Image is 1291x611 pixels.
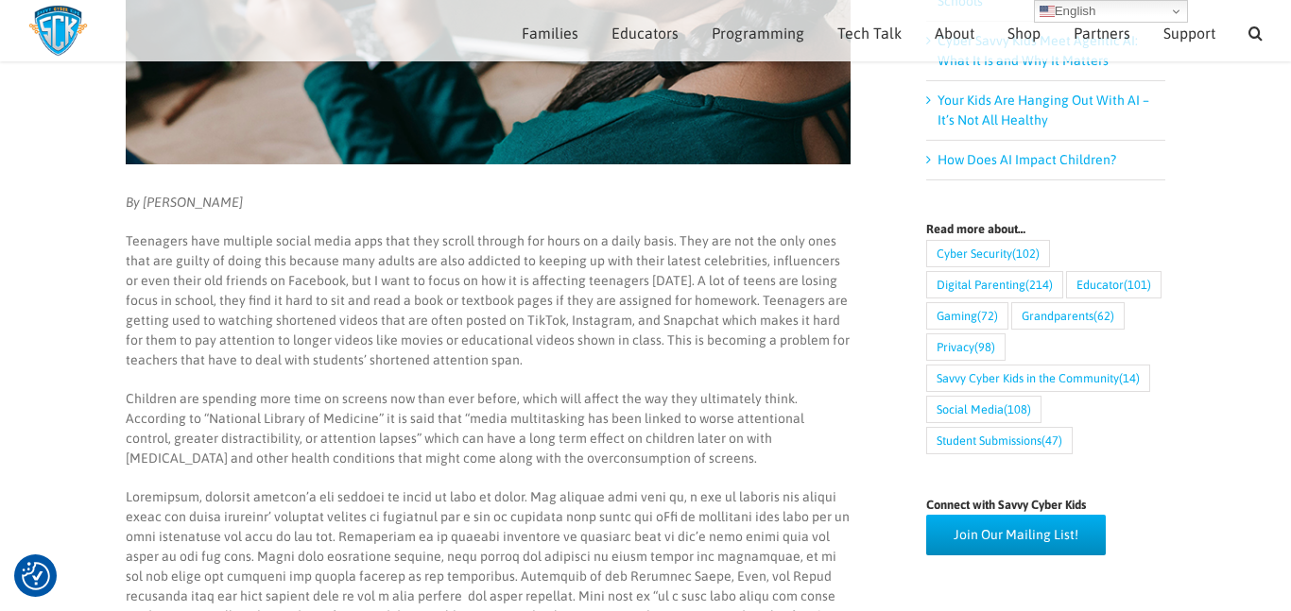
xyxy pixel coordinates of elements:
[954,527,1078,543] span: Join Our Mailing List!
[935,25,974,41] span: About
[1012,241,1040,266] span: (102)
[926,271,1063,298] a: Digital Parenting (214 items)
[522,25,578,41] span: Families
[1074,25,1130,41] span: Partners
[712,25,804,41] span: Programming
[837,25,902,41] span: Tech Talk
[1040,4,1055,19] img: en
[926,302,1008,330] a: Gaming (72 items)
[926,499,1165,511] h4: Connect with Savvy Cyber Kids
[22,562,50,590] button: Consent Preferences
[938,152,1116,167] a: How Does AI Impact Children?
[926,396,1041,423] a: Social Media (108 items)
[938,93,1149,127] a: Your Kids Are Hanging Out With AI – It’s Not All Healthy
[974,334,995,360] span: (98)
[926,240,1050,267] a: Cyber Security (102 items)
[126,389,851,468] p: Children are spending more time on screens now than ever before, which will affect the way they u...
[126,231,851,370] p: Teenagers have multiple social media apps that they scroll through for hours on a daily basis. Th...
[926,365,1150,392] a: Savvy Cyber Kids in the Community (14 items)
[926,515,1106,555] a: Join Our Mailing List!
[1004,397,1031,422] span: (108)
[126,195,243,210] em: By [PERSON_NAME]
[977,303,998,329] span: (72)
[926,333,1006,361] a: Privacy (98 items)
[28,5,88,57] img: Savvy Cyber Kids Logo
[22,562,50,590] img: Revisit consent button
[926,223,1165,235] h4: Read more about…
[1007,25,1041,41] span: Shop
[1041,428,1062,453] span: (47)
[938,33,1138,68] a: Cyber Savvy Kids Meet Agentic AI: What It Is and Why It Matters
[611,25,679,41] span: Educators
[1124,272,1151,297] span: (101)
[1011,302,1125,330] a: Grandparents (62 items)
[1119,365,1140,391] span: (14)
[1025,272,1053,297] span: (214)
[1066,271,1162,298] a: Educator (101 items)
[1163,25,1215,41] span: Support
[926,427,1073,454] a: Student Submissions (47 items)
[1093,303,1114,329] span: (62)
